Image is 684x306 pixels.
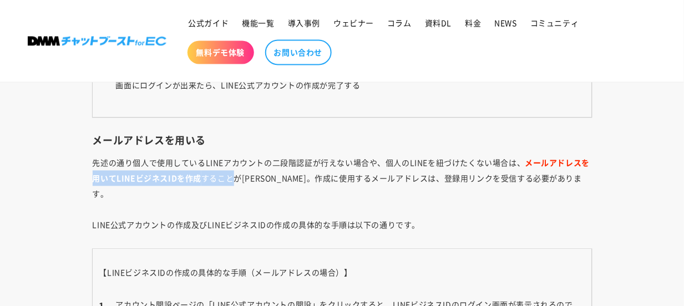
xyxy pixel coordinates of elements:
[189,18,229,28] span: 公式ガイド
[327,11,381,34] a: ウェビナー
[196,48,245,58] span: 無料デモ体験
[418,11,458,34] a: 資料DL
[333,18,374,28] span: ウェビナー
[28,37,166,46] img: 株式会社DMM Boost
[93,155,592,233] p: 先述の通り個人で使用しているLINEアカウントの二段階認証が行えない場合や、個人のLINEを紐づけたくない場合は、 することが[PERSON_NAME]。作成に使用するメールアドレスは、登録用リ...
[288,18,320,28] span: 導入事例
[495,18,517,28] span: NEWS
[274,48,323,58] span: お問い合わせ
[488,11,524,34] a: NEWS
[425,18,452,28] span: 資料DL
[465,18,482,28] span: 料金
[524,11,586,34] a: コミュニティ
[530,18,579,28] span: コミュニティ
[381,11,418,34] a: コラム
[281,11,327,34] a: 導入事例
[236,11,281,34] a: 機能一覧
[182,11,236,34] a: 公式ガイド
[265,40,332,65] a: お問い合わせ
[242,18,275,28] span: 機能一覧
[99,265,585,280] p: 【LINEビジネスIDの作成の具体的な手順（メールアドレスの場合）】
[459,11,488,34] a: 料金
[387,18,412,28] span: コラム
[188,41,254,64] a: 無料デモ体験
[93,134,592,147] h3: メールアドレスを用いる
